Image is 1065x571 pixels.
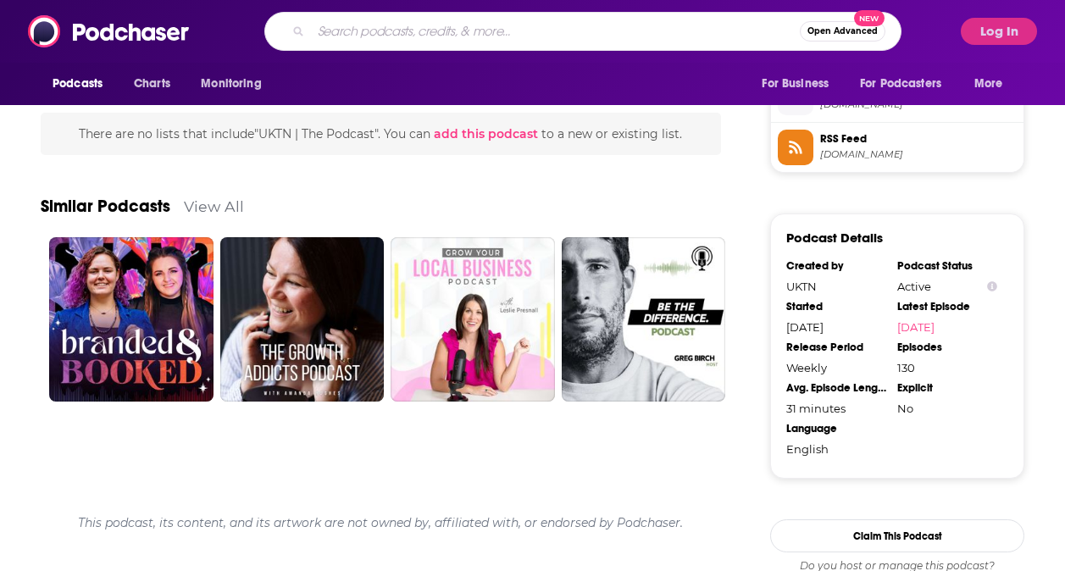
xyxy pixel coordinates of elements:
div: Search podcasts, credits, & more... [264,12,901,51]
div: Podcast Status [897,259,997,273]
span: There are no lists that include "UKTN | The Podcast" . You can to a new or existing list. [79,126,682,141]
div: 31 minutes [786,402,886,415]
button: Open AdvancedNew [800,21,885,42]
div: UKTN [786,280,886,293]
span: RSS Feed [820,131,1017,147]
div: Episodes [897,341,997,354]
div: This podcast, its content, and its artwork are not owned by, affiliated with, or endorsed by Podc... [41,502,721,544]
a: Similar Podcasts [41,196,170,217]
span: add this podcast [434,126,538,141]
input: Search podcasts, credits, & more... [311,18,800,45]
button: open menu [962,68,1024,100]
a: Charts [123,68,180,100]
button: Show Info [987,280,997,293]
span: uktech.news [820,98,1017,111]
div: Release Period [786,341,886,354]
button: Log In [961,18,1037,45]
span: For Podcasters [860,72,941,96]
span: For Business [762,72,829,96]
span: Podcasts [53,72,103,96]
span: Open Advanced [807,27,878,36]
div: Explicit [897,381,997,395]
div: Latest Episode [897,300,997,313]
div: No [897,402,997,415]
span: New [854,10,885,26]
button: open menu [189,68,283,100]
a: [DATE] [897,320,997,334]
span: Charts [134,72,170,96]
button: open menu [849,68,966,100]
h3: Podcast Details [786,230,883,246]
div: Avg. Episode Length [786,381,886,395]
div: Started [786,300,886,313]
div: Active [897,280,997,293]
div: Created by [786,259,886,273]
button: open menu [41,68,125,100]
button: Claim This Podcast [770,519,1024,552]
div: [DATE] [786,320,886,334]
span: feeds.transistor.fm [820,148,1017,161]
button: open menu [750,68,850,100]
a: RSS Feed[DOMAIN_NAME] [778,130,1017,165]
a: View All [184,197,244,215]
span: More [974,72,1003,96]
div: Weekly [786,361,886,374]
div: English [786,442,886,456]
span: Monitoring [201,72,261,96]
div: 130 [897,361,997,374]
div: Language [786,422,886,435]
img: Podchaser - Follow, Share and Rate Podcasts [28,15,191,47]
